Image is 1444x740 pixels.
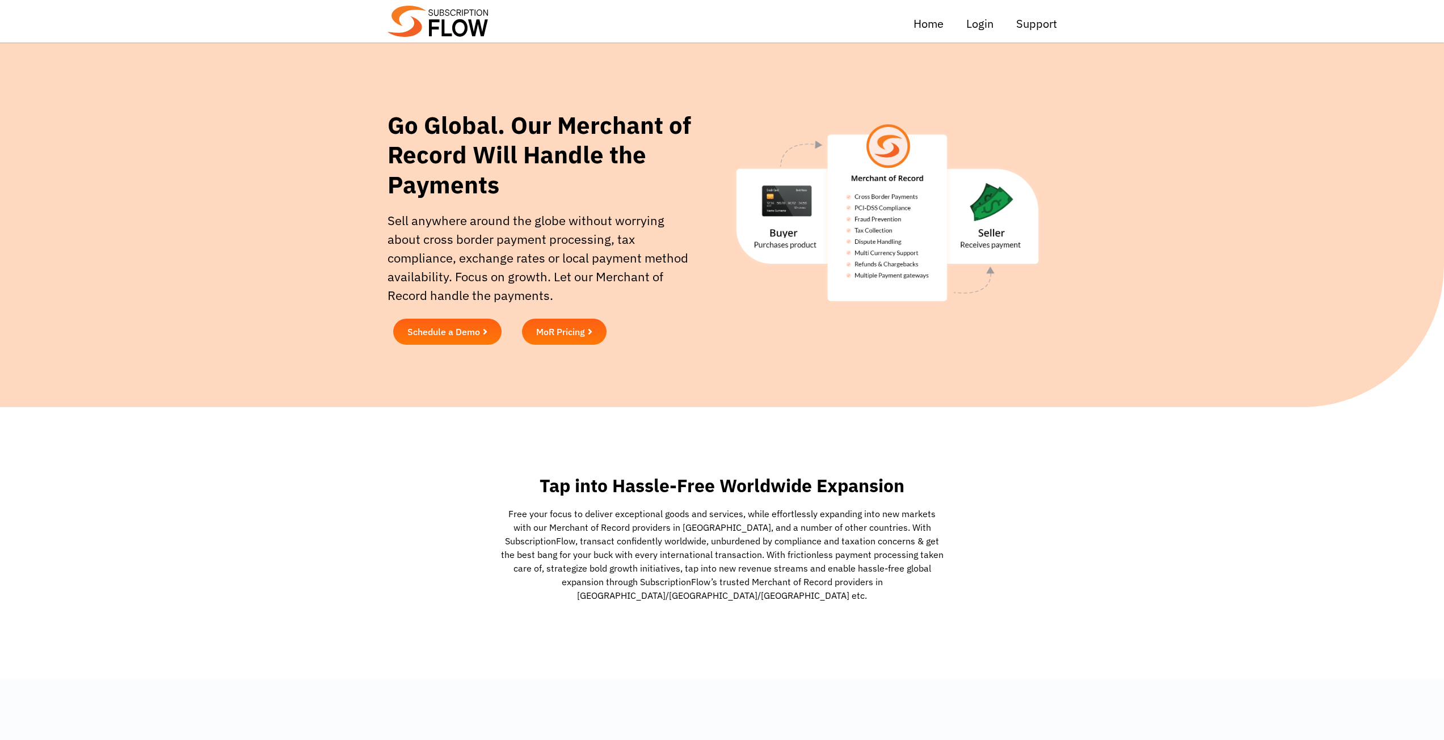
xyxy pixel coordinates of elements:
h1: Go Global. Our Merchant of Record Will Handle the Payments [388,111,707,200]
a: Home [913,15,944,32]
img: mor-imagee (1) [718,111,1056,316]
a: Schedule a Demo [393,319,502,345]
h2: Tap into Hassle-Free Worldwide Expansion [501,475,944,496]
a: Support [1016,15,1057,32]
a: Login [966,15,993,32]
a: MoR Pricing [522,319,607,345]
span: Schedule a Demo [407,327,480,336]
span: MoR Pricing [536,327,585,336]
img: new-logo [388,6,488,37]
p: Sell anywhere around the globe without worrying about cross border payment processing, tax compli... [388,211,693,305]
p: Free your focus to deliver exceptional goods and services, while effortlessly expanding into new ... [501,507,944,602]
